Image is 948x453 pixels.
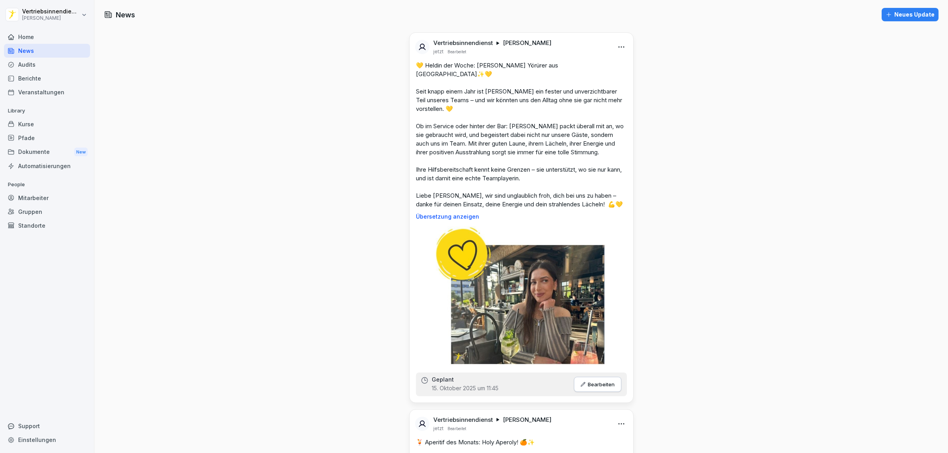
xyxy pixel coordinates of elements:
[433,425,444,432] p: jetzt
[4,205,90,219] a: Gruppen
[448,49,466,55] p: Bearbeitet
[4,105,90,117] p: Library
[4,191,90,205] a: Mitarbeiter
[116,9,135,20] h1: News
[588,381,615,387] p: Bearbeiten
[882,8,939,21] button: Neues Update
[22,15,80,21] p: [PERSON_NAME]
[4,219,90,232] a: Standorte
[416,213,627,220] p: Übersetzung anzeigen
[4,44,90,58] a: News
[448,425,466,432] p: Bearbeitet
[4,419,90,433] div: Support
[4,145,90,159] a: DokumenteNew
[503,39,551,47] p: [PERSON_NAME]
[74,148,88,157] div: New
[4,58,90,71] a: Audits
[4,117,90,131] a: Kurse
[574,377,621,392] button: Bearbeiten
[886,10,935,19] div: Neues Update
[4,30,90,44] a: Home
[436,226,607,366] img: kscerpsbie53cttel4lq21x4.png
[22,8,80,15] p: Vertriebsinnendienst
[4,131,90,145] a: Pfade
[4,433,90,447] a: Einstellungen
[503,416,551,424] p: [PERSON_NAME]
[433,49,444,55] p: jetzt
[4,159,90,173] a: Automatisierungen
[432,384,498,392] p: 15. Oktober 2025 um 11:45
[416,61,627,209] p: 💛 Heldin der Woche: [PERSON_NAME] Yörürer aus [GEOGRAPHIC_DATA]✨💛 Seit knapp einem Jahr ist [PERS...
[4,145,90,159] div: Dokumente
[4,178,90,191] p: People
[4,71,90,85] a: Berichte
[433,39,493,47] p: Vertriebsinnendienst
[433,416,493,424] p: Vertriebsinnendienst
[432,376,454,383] p: Geplant
[4,85,90,99] a: Veranstaltungen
